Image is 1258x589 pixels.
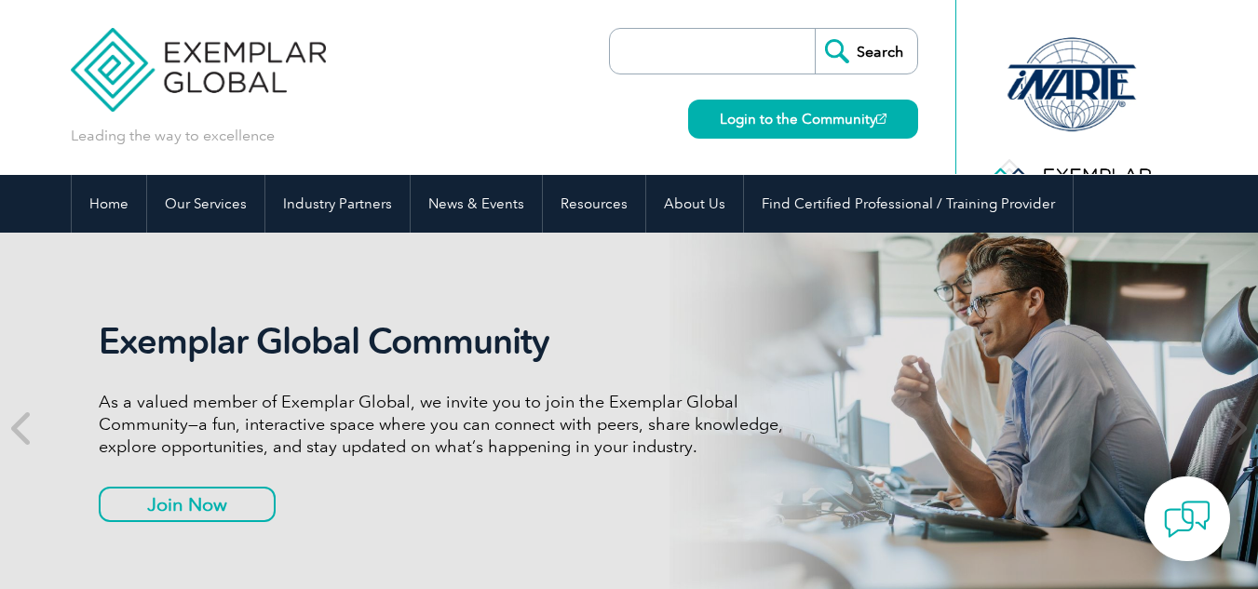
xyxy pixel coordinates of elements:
a: Resources [543,175,645,233]
input: Search [815,29,917,74]
a: Login to the Community [688,100,918,139]
a: News & Events [411,175,542,233]
a: About Us [646,175,743,233]
img: open_square.png [876,114,886,124]
a: Home [72,175,146,233]
img: contact-chat.png [1164,496,1211,542]
a: Find Certified Professional / Training Provider [744,175,1073,233]
a: Join Now [99,487,276,522]
a: Our Services [147,175,264,233]
a: Industry Partners [265,175,410,233]
p: As a valued member of Exemplar Global, we invite you to join the Exemplar Global Community—a fun,... [99,391,797,458]
h2: Exemplar Global Community [99,320,797,363]
p: Leading the way to excellence [71,126,275,146]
